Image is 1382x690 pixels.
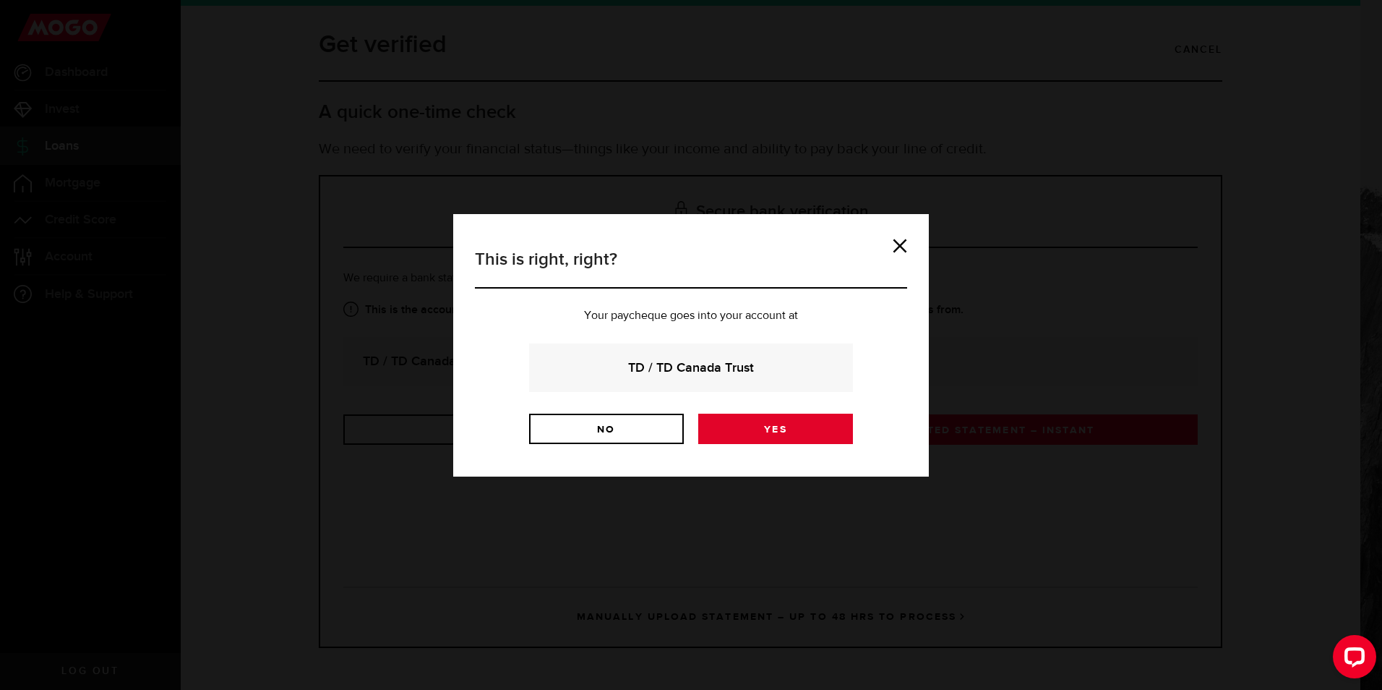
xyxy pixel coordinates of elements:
[1321,629,1382,690] iframe: LiveChat chat widget
[698,414,853,444] a: Yes
[475,310,907,322] p: Your paycheque goes into your account at
[549,358,833,378] strong: TD / TD Canada Trust
[529,414,684,444] a: No
[475,247,907,289] h3: This is right, right?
